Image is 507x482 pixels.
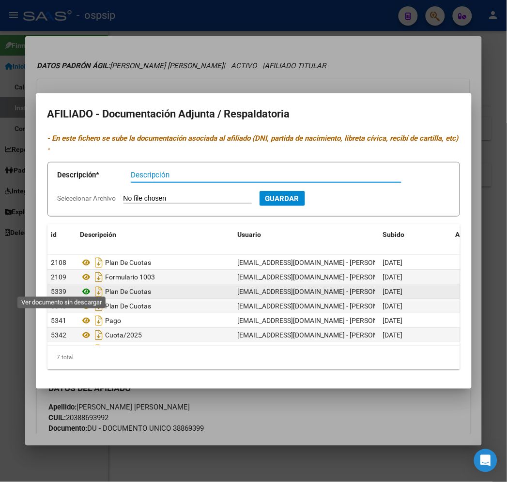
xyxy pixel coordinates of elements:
[238,273,402,281] span: [EMAIL_ADDRESS][DOMAIN_NAME] - [PERSON_NAME]
[452,224,500,245] datatable-header-cell: Acción
[51,259,67,266] span: 2108
[383,259,403,266] span: [DATE]
[238,302,402,310] span: [EMAIL_ADDRESS][DOMAIN_NAME] - [PERSON_NAME]
[93,327,106,343] i: Descargar documento
[238,317,402,324] span: [EMAIL_ADDRESS][DOMAIN_NAME] - [PERSON_NAME]
[80,231,117,238] span: Descripción
[58,170,131,181] p: Descripción
[265,194,299,203] span: Guardar
[51,331,67,339] span: 5342
[234,224,379,245] datatable-header-cell: Usuario
[58,194,116,202] span: Seleccionar Archivo
[51,317,67,324] span: 5341
[379,224,452,245] datatable-header-cell: Subido
[93,269,106,285] i: Descargar documento
[106,259,152,266] span: Plan De Cuotas
[47,224,77,245] datatable-header-cell: id
[238,288,402,295] span: [EMAIL_ADDRESS][DOMAIN_NAME] - [PERSON_NAME]
[238,259,402,266] span: [EMAIL_ADDRESS][DOMAIN_NAME] - [PERSON_NAME]
[238,231,261,238] span: Usuario
[456,231,476,238] span: Acción
[260,191,305,206] button: Guardar
[106,302,152,310] span: Plan De Cuotas
[106,331,142,339] span: Cuota/2025
[77,224,234,245] datatable-header-cell: Descripción
[106,317,122,324] span: Pago
[474,449,497,472] div: Open Intercom Messenger
[383,288,403,295] span: [DATE]
[51,288,67,295] span: 5339
[106,288,152,295] span: Plan De Cuotas
[47,105,460,123] h2: AFILIADO - Documentación Adjunta / Respaldatoria
[383,273,403,281] span: [DATE]
[93,313,106,328] i: Descargar documento
[47,346,460,370] div: 7 total
[93,298,106,314] i: Descargar documento
[47,134,459,154] i: - En este fichero se sube la documentación asociada al afiliado (DNI, partida de nacimiento, libr...
[238,331,402,339] span: [EMAIL_ADDRESS][DOMAIN_NAME] - [PERSON_NAME]
[383,317,403,324] span: [DATE]
[93,284,106,299] i: Descargar documento
[93,255,106,270] i: Descargar documento
[383,302,403,310] span: [DATE]
[51,231,57,238] span: id
[383,331,403,339] span: [DATE]
[383,231,405,238] span: Subido
[106,273,155,281] span: Formulario 1003
[51,273,67,281] span: 2109
[51,302,67,310] span: 5340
